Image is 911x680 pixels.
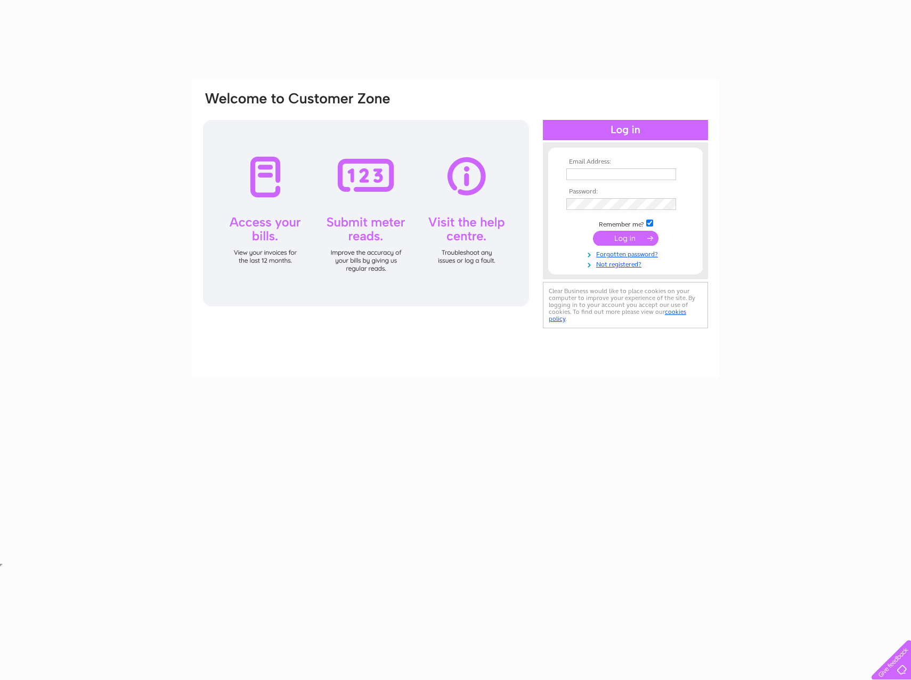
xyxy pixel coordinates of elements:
input: Submit [593,231,658,246]
th: Password: [564,188,687,196]
th: Email Address: [564,158,687,166]
a: Not registered? [566,258,687,269]
td: Remember me? [564,218,687,229]
a: Forgotten password? [566,248,687,258]
a: cookies policy [549,308,686,322]
div: Clear Business would like to place cookies on your computer to improve your experience of the sit... [543,282,708,328]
